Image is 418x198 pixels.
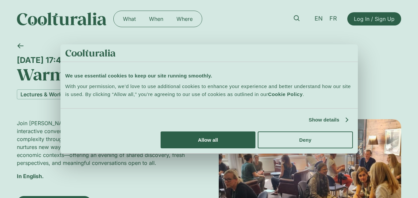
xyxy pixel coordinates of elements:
[65,72,353,80] div: We use essential cookies to keep our site running smoothly.
[161,131,255,148] button: Allow all
[170,14,199,24] a: Where
[142,14,170,24] a: When
[303,91,304,97] span: .
[17,65,401,84] h1: Warm Data Lab
[65,83,351,97] span: With your permission, we’d love to use additional cookies to enhance your experience and better u...
[326,14,340,24] a: FR
[17,119,199,167] p: Join [PERSON_NAME] at Ecolint Nations for a Warm Data Lab, an interactive conversational practice...
[354,15,395,23] span: Log In / Sign Up
[17,89,82,99] a: Lectures & Workshops
[17,55,401,65] div: [DATE] 17:45
[347,12,401,25] a: Log In / Sign Up
[17,173,44,179] strong: In English.
[116,14,199,24] nav: Menu
[116,14,142,24] a: What
[315,15,323,22] span: EN
[268,91,303,97] a: Cookie Policy
[258,131,353,148] button: Deny
[65,49,116,57] img: logo
[329,15,337,22] span: FR
[311,14,326,24] a: EN
[309,116,348,124] a: Show details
